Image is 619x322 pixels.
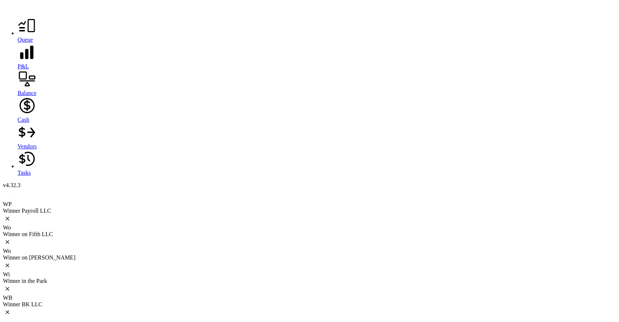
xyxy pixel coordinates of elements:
[18,170,31,176] span: Tasks
[3,295,616,301] div: WB
[3,231,616,238] div: Winner on Fifth LLC
[18,43,616,70] a: P&L
[18,150,616,176] a: Tasks
[18,16,616,43] a: Queue
[18,96,616,123] a: Cash
[3,278,616,284] div: Winner in the Park
[18,70,616,96] a: Balance
[3,224,616,231] div: Wo
[3,254,616,261] div: Winner on [PERSON_NAME]
[18,63,29,69] span: P&L
[18,123,616,150] a: Vendors
[3,248,616,254] div: Wo
[18,117,29,123] span: Cash
[3,182,616,189] div: v 4.32.3
[3,271,616,278] div: Wi
[18,90,37,96] span: Balance
[3,201,616,208] div: WP
[18,143,37,149] span: Vendors
[18,37,33,43] span: Queue
[3,208,616,214] div: Winner Payroll LLC
[3,301,616,308] div: Winner BK LLC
